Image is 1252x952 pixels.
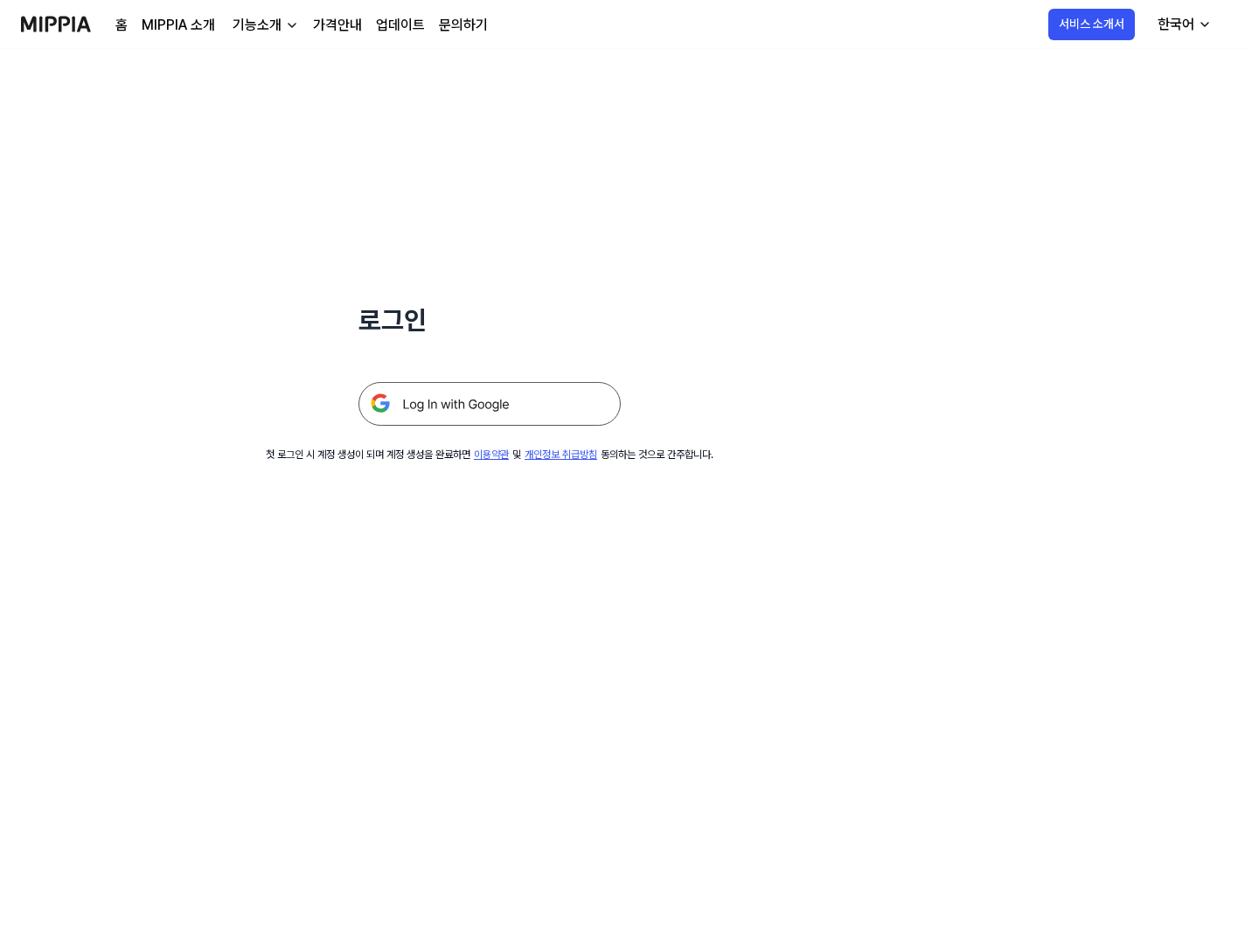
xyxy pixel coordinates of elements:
[474,448,509,461] a: 이용약관
[115,15,128,36] a: 홈
[229,15,285,36] div: 기능소개
[1154,14,1198,35] div: 한국어
[358,382,621,426] img: 구글 로그인 버튼
[285,18,299,32] img: down
[1144,7,1222,42] button: 한국어
[358,301,621,340] h1: 로그인
[525,448,597,461] a: 개인정보 취급방침
[142,15,215,36] a: MIPPIA 소개
[266,447,713,462] div: 첫 로그인 시 계정 생성이 되며 계정 생성을 완료하면 및 동의하는 것으로 간주합니다.
[313,15,362,36] a: 가격안내
[229,15,299,36] button: 기능소개
[1048,9,1135,40] button: 서비스 소개서
[439,15,488,36] a: 문의하기
[376,15,425,36] a: 업데이트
